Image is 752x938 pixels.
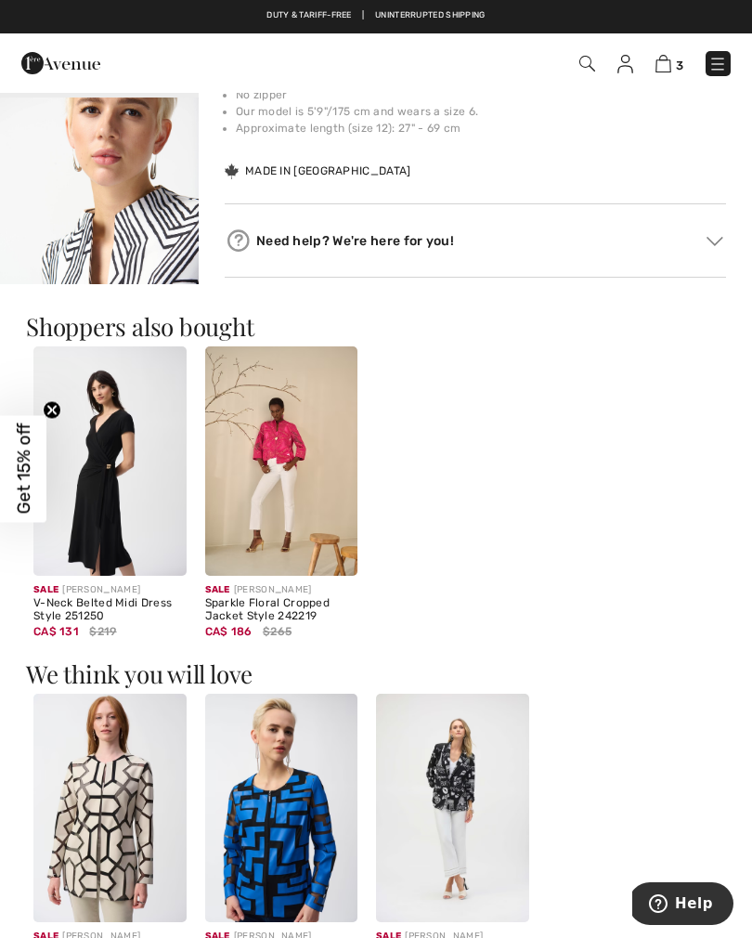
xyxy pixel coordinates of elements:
span: CA$ 131 [33,619,79,638]
div: Made in [GEOGRAPHIC_DATA] [225,163,411,179]
img: V-Neck Belted Midi Dress Style 251250 [33,346,187,576]
li: Our model is 5'9"/175 cm and wears a size 6. [236,103,726,120]
iframe: Opens a widget where you can find more information [632,882,733,929]
div: V-Neck Belted Midi Dress Style 251250 [33,597,187,623]
a: 3 [655,52,683,74]
span: CA$ 186 [205,619,253,638]
img: Sparkle Floral Cropped Jacket Style 242219 [205,346,358,576]
div: Sparkle Floral Cropped Jacket Style 242219 [205,597,358,623]
img: Arrow2.svg [707,237,723,246]
img: My Info [617,55,633,73]
img: Geometric Pattern Hip-Length Coat Style 241905 [33,694,187,923]
img: Casual Notched Lapel Jacket Style 252042 [376,694,529,923]
span: Sale [205,578,230,595]
img: 1ère Avenue [21,45,100,82]
img: Menu [708,55,727,73]
li: Approximate length (size 12): 27" - 69 cm [236,120,726,137]
h3: Shoppers also bought [26,315,726,339]
span: $219 [89,623,116,640]
a: 1ère Avenue [21,53,100,71]
span: $265 [263,623,292,640]
span: Sale [33,578,58,595]
span: Get 15% off [13,423,34,515]
img: Shopping Bag [655,55,671,72]
h3: We think you will love [26,662,726,686]
div: [PERSON_NAME] [205,583,358,597]
img: Geometric Zipper Closure Jacket Style 251932 [205,694,358,923]
span: 3 [676,59,683,72]
li: No zipper [236,86,726,103]
a: Duty & tariff-free | Uninterrupted shipping [266,10,485,20]
div: Need help? We're here for you! [225,227,726,254]
button: Close teaser [43,401,61,420]
div: [PERSON_NAME] [33,583,187,597]
img: Search [579,56,595,72]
